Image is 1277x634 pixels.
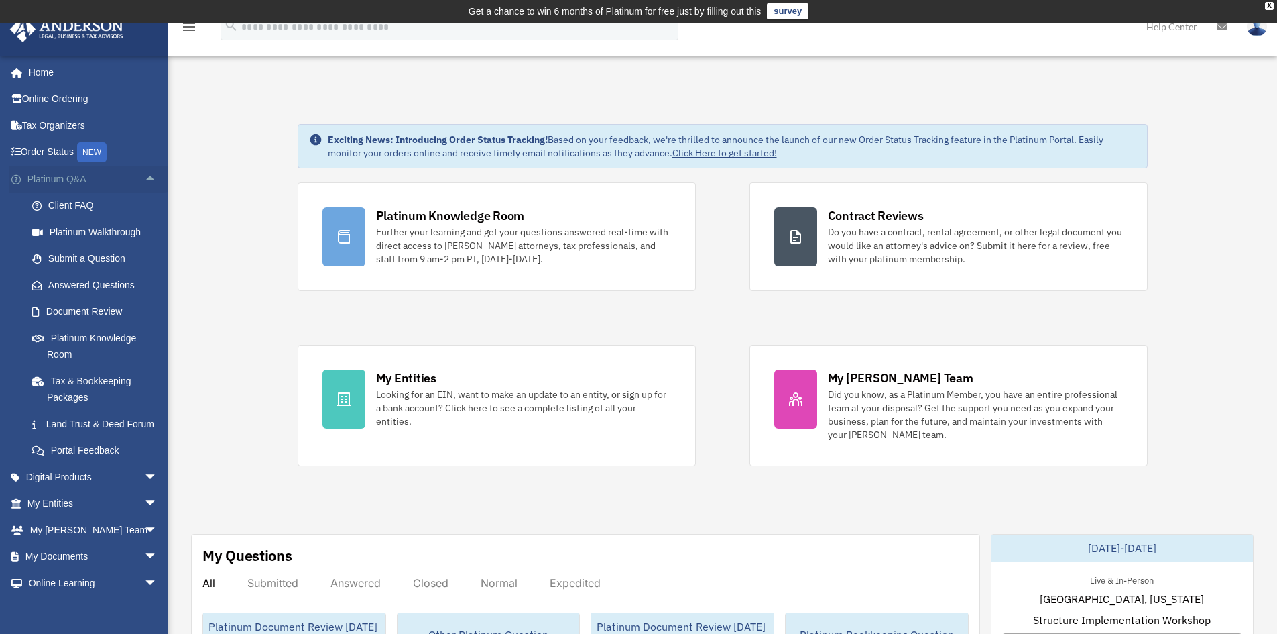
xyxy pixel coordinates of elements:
[19,246,178,272] a: Submit a Question
[19,437,178,464] a: Portal Feedback
[9,166,178,193] a: Platinum Q&Aarrow_drop_up
[202,545,292,566] div: My Questions
[19,272,178,299] a: Answered Questions
[19,325,178,368] a: Platinum Knowledge Room
[469,3,762,19] div: Get a chance to win 6 months of Platinum for free just by filling out this
[181,23,197,35] a: menu
[181,19,197,35] i: menu
[376,225,671,266] div: Further your learning and get your questions answered real-time with direct access to [PERSON_NAM...
[9,59,171,86] a: Home
[749,345,1148,466] a: My [PERSON_NAME] Team Did you know, as a Platinum Member, you have an entire professional team at...
[144,490,171,518] span: arrow_drop_down
[828,207,924,224] div: Contract Reviews
[828,370,973,386] div: My [PERSON_NAME] Team
[224,18,239,33] i: search
[19,368,178,411] a: Tax & Bookkeeping Packages
[298,182,696,291] a: Platinum Knowledge Room Further your learning and get your questions answered real-time with dire...
[1079,572,1164,586] div: Live & In-Person
[144,517,171,544] span: arrow_drop_down
[144,543,171,571] span: arrow_drop_down
[19,299,178,325] a: Document Review
[19,193,178,219] a: Client FAQ
[376,388,671,428] div: Looking for an EIN, want to make an update to an entity, or sign up for a bank account? Click her...
[298,345,696,466] a: My Entities Looking for an EIN, want to make an update to an entity, or sign up for a bank accoun...
[9,543,178,570] a: My Documentsarrow_drop_down
[672,147,777,159] a: Click Here to get started!
[202,576,215,590] div: All
[991,535,1253,562] div: [DATE]-[DATE]
[1033,612,1211,628] span: Structure Implementation Workshop
[376,370,436,386] div: My Entities
[19,219,178,246] a: Platinum Walkthrough
[328,133,1136,160] div: Based on your feedback, we're thrilled to announce the launch of our new Order Status Tracking fe...
[144,570,171,597] span: arrow_drop_down
[828,388,1123,441] div: Did you know, as a Platinum Member, you have an entire professional team at your disposal? Get th...
[144,166,171,193] span: arrow_drop_up
[247,576,298,590] div: Submitted
[144,464,171,491] span: arrow_drop_down
[376,207,525,224] div: Platinum Knowledge Room
[9,139,178,166] a: Order StatusNEW
[6,16,127,42] img: Anderson Advisors Platinum Portal
[767,3,808,19] a: survey
[413,576,448,590] div: Closed
[749,182,1148,291] a: Contract Reviews Do you have a contract, rental agreement, or other legal document you would like...
[550,576,601,590] div: Expedited
[828,225,1123,266] div: Do you have a contract, rental agreement, or other legal document you would like an attorney's ad...
[1040,591,1204,607] span: [GEOGRAPHIC_DATA], [US_STATE]
[1247,17,1267,36] img: User Pic
[9,570,178,596] a: Online Learningarrow_drop_down
[9,490,178,517] a: My Entitiesarrow_drop_down
[9,86,178,113] a: Online Ordering
[330,576,381,590] div: Answered
[1265,2,1274,10] div: close
[481,576,518,590] div: Normal
[19,411,178,437] a: Land Trust & Deed Forum
[328,134,548,146] strong: Exciting News: Introducing Order Status Tracking!
[9,112,178,139] a: Tax Organizers
[77,142,107,162] div: NEW
[9,517,178,543] a: My [PERSON_NAME] Teamarrow_drop_down
[9,464,178,490] a: Digital Productsarrow_drop_down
